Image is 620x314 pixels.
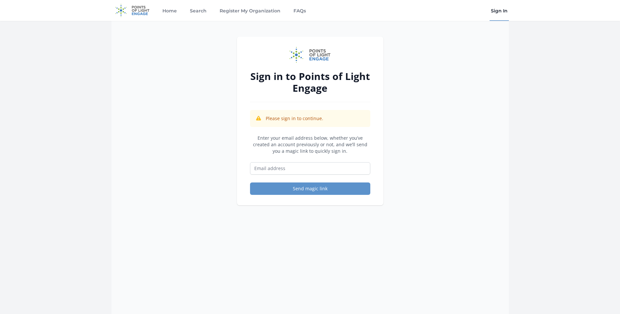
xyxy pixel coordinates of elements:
[250,162,370,175] input: Email address
[250,71,370,94] h2: Sign in to Points of Light Engage
[250,182,370,195] button: Send magic link
[250,135,370,154] p: Enter your email address below, whether you’ve created an account previously or not, and we’ll se...
[266,115,323,122] p: Please sign in to continue.
[290,47,331,63] img: Points of Light Engage logo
